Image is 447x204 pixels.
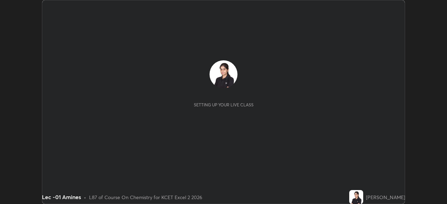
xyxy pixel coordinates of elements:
[194,102,254,107] div: Setting up your live class
[349,190,363,204] img: a09c0489f3cb4ecea2591bcfa301ed58.jpg
[89,194,202,201] div: L87 of Course On Chemistry for KCET Excel 2 2026
[210,60,237,88] img: a09c0489f3cb4ecea2591bcfa301ed58.jpg
[366,194,405,201] div: [PERSON_NAME]
[84,194,86,201] div: •
[42,193,81,201] div: Lec -01 Amines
